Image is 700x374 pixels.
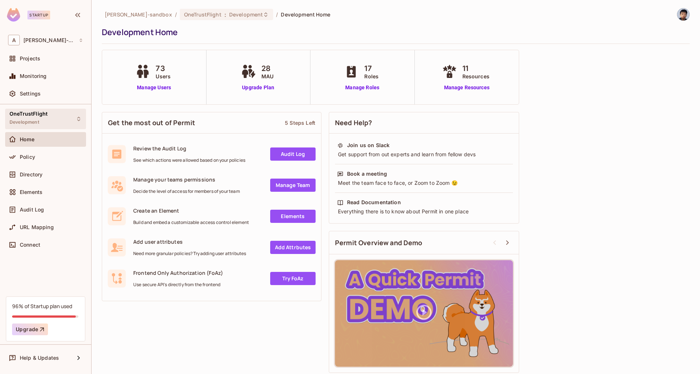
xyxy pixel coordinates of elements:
div: Join us on Slack [347,142,390,149]
span: A [8,35,20,45]
a: Upgrade Plan [239,84,277,91]
span: Permit Overview and Demo [335,238,422,247]
div: 96% of Startup plan used [12,303,72,310]
img: Alexander Ip [677,8,689,20]
span: 17 [364,63,379,74]
span: 28 [261,63,273,74]
a: Manage Roles [342,84,382,91]
span: 73 [156,63,171,74]
span: Projects [20,56,40,61]
span: Help & Updates [20,355,59,361]
span: Decide the level of access for members of your team [133,188,240,194]
a: Manage Team [270,179,316,192]
span: Frontend Only Authorization (FoAz) [133,269,223,276]
span: See which actions were allowed based on your policies [133,157,245,163]
span: Settings [20,91,41,97]
div: Get support from out experts and learn from fellow devs [337,151,511,158]
span: Users [156,72,171,80]
a: Elements [270,210,316,223]
span: Resources [462,72,489,80]
span: Workspace: alex-trustflight-sandbox [23,37,75,43]
span: : [224,12,227,18]
div: Startup [27,11,50,19]
span: OneTrustFlight [10,111,48,117]
span: Home [20,136,35,142]
span: Manage your teams permissions [133,176,240,183]
span: Development [229,11,263,18]
span: Get the most out of Permit [108,118,195,127]
span: the active workspace [105,11,172,18]
a: Manage Users [134,84,174,91]
a: Audit Log [270,147,316,161]
span: Add user attributes [133,238,246,245]
span: Policy [20,154,35,160]
button: Upgrade [12,323,48,335]
span: Development Home [281,11,330,18]
div: Book a meeting [347,170,387,177]
span: Roles [364,72,379,80]
span: Monitoring [20,73,47,79]
span: Need more granular policies? Try adding user attributes [133,251,246,257]
span: URL Mapping [20,224,54,230]
a: Try FoAz [270,272,316,285]
div: 5 Steps Left [285,119,315,126]
span: Connect [20,242,40,248]
span: Development [10,119,39,125]
span: 11 [462,63,489,74]
span: Use secure API's directly from the frontend [133,282,223,288]
div: Read Documentation [347,199,401,206]
span: OneTrustFlight [184,11,221,18]
span: MAU [261,72,273,80]
li: / [276,11,278,18]
span: Build and embed a customizable access control element [133,220,249,225]
span: Directory [20,172,42,177]
span: Create an Element [133,207,249,214]
span: Audit Log [20,207,44,213]
li: / [175,11,177,18]
img: SReyMgAAAABJRU5ErkJggg== [7,8,20,22]
span: Review the Audit Log [133,145,245,152]
span: Need Help? [335,118,372,127]
a: Manage Resources [440,84,493,91]
div: Meet the team face to face, or Zoom to Zoom 😉 [337,179,511,187]
div: Development Home [102,27,686,38]
a: Add Attrbutes [270,241,316,254]
span: Elements [20,189,42,195]
div: Everything there is to know about Permit in one place [337,208,511,215]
